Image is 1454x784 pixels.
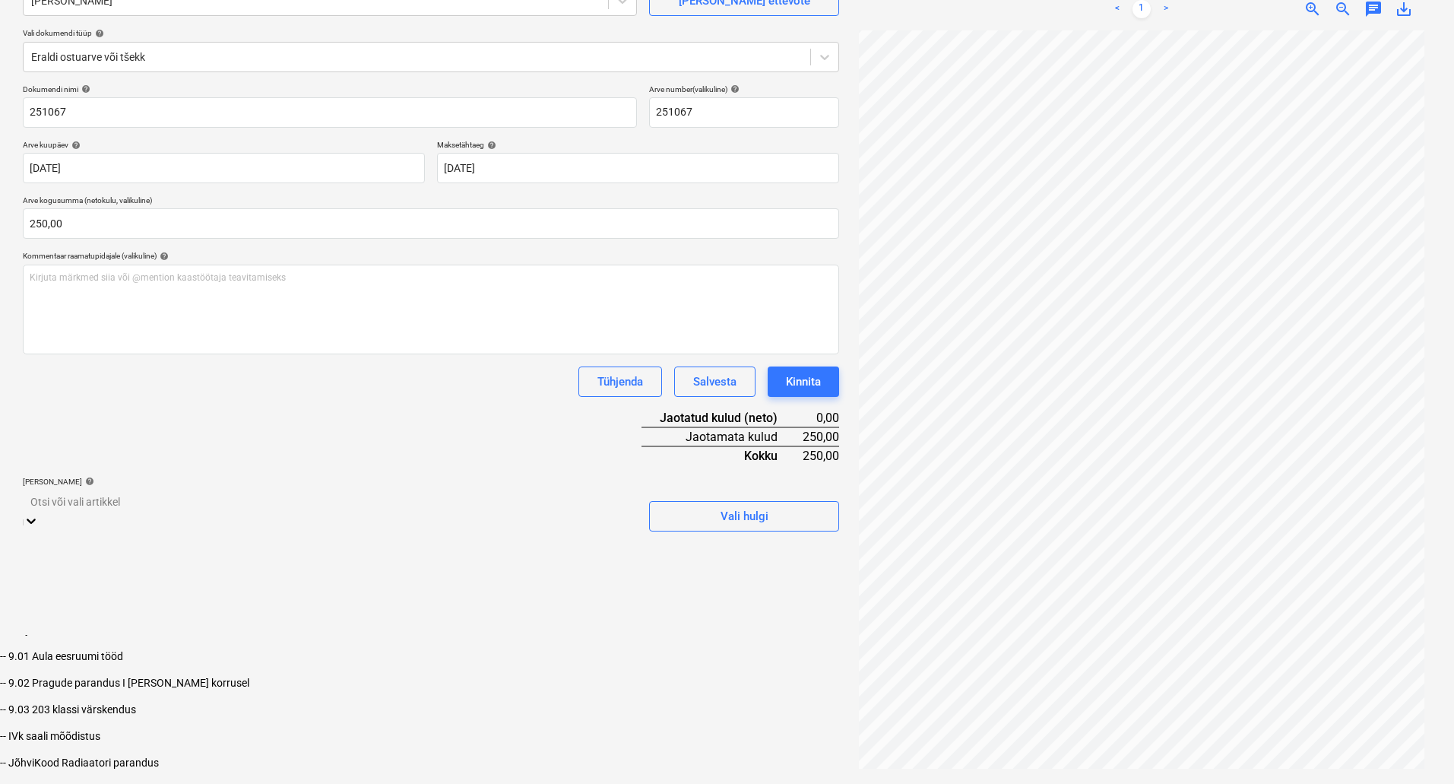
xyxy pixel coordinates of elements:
div: Jaotatud kulud (neto) [641,409,801,427]
button: Salvesta [674,367,756,397]
span: help [78,84,90,94]
div: Salvesta [693,372,737,392]
input: Arve kogusumma (netokulu, valikuline) [23,208,839,239]
span: help [727,84,740,94]
div: 250,00 [802,446,840,465]
div: [PERSON_NAME] [23,477,637,487]
input: Tähtaega pole määratud [437,153,839,183]
div: Maksetähtaeg [437,140,839,150]
div: Jaotamata kulud [641,427,801,446]
span: help [82,477,94,486]
div: Kokku [641,446,801,465]
span: help [484,141,496,150]
input: Arve kuupäeva pole määratud. [23,153,425,183]
div: Arve number (valikuline) [649,84,839,94]
iframe: Chat Widget [1378,711,1454,784]
div: Vali dokumendi tüüp [23,28,839,38]
div: Kommentaar raamatupidajale (valikuline) [23,251,839,261]
button: Kinnita [768,367,839,397]
span: help [92,29,104,38]
div: Vali hulgi [721,506,768,526]
div: Dokumendi nimi [23,84,637,94]
span: help [68,141,81,150]
span: help [157,252,169,261]
div: Tühjenda [597,372,643,392]
button: Tühjenda [578,367,662,397]
div: 250,00 [802,427,840,446]
div: Arve kuupäev [23,140,425,150]
input: Arve number [649,97,839,128]
p: Arve kogusumma (netokulu, valikuline) [23,195,839,208]
input: Dokumendi nimi [23,97,637,128]
div: 0,00 [802,409,840,427]
div: Kinnita [786,372,821,392]
button: Vali hulgi [649,501,839,532]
